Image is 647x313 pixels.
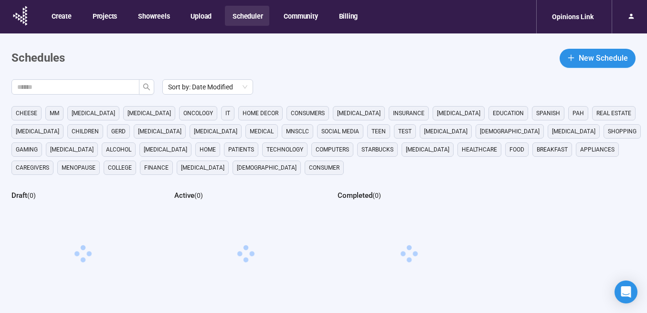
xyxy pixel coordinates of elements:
span: [MEDICAL_DATA] [50,145,94,154]
span: social media [321,127,359,136]
span: Spanish [536,108,560,118]
span: [MEDICAL_DATA] [144,145,187,154]
span: it [225,108,230,118]
span: appliances [580,145,615,154]
span: oncology [183,108,213,118]
span: [MEDICAL_DATA] [181,163,224,173]
span: PAH [573,108,584,118]
h2: Completed [338,191,372,200]
span: alcohol [106,145,131,154]
span: [MEDICAL_DATA] [16,127,59,136]
button: Projects [85,6,124,26]
span: [MEDICAL_DATA] [437,108,480,118]
button: Community [276,6,324,26]
span: starbucks [361,145,393,154]
button: Upload [183,6,218,26]
span: real estate [596,108,631,118]
div: Opinions Link [546,8,599,26]
button: Billing [331,6,365,26]
span: home [200,145,216,154]
span: [MEDICAL_DATA] [424,127,467,136]
h2: Active [174,191,194,200]
span: shopping [608,127,636,136]
span: mnsclc [286,127,309,136]
span: [MEDICAL_DATA] [552,127,595,136]
span: Teen [371,127,386,136]
span: ( 0 ) [194,192,203,199]
span: gaming [16,145,38,154]
span: college [108,163,132,173]
span: plus [567,54,575,62]
span: ( 0 ) [27,192,36,199]
span: finance [144,163,169,173]
span: [MEDICAL_DATA] [127,108,171,118]
span: Sort by: Date Modified [168,80,247,94]
button: Showreels [130,6,176,26]
span: menopause [62,163,95,173]
span: [DEMOGRAPHIC_DATA] [237,163,297,173]
span: [MEDICAL_DATA] [72,108,115,118]
span: healthcare [462,145,497,154]
span: children [72,127,99,136]
span: [MEDICAL_DATA] [194,127,237,136]
span: consumer [309,163,339,173]
span: consumers [291,108,325,118]
span: MM [50,108,59,118]
span: home decor [243,108,278,118]
button: search [139,79,154,95]
button: Scheduler [225,6,269,26]
span: [MEDICAL_DATA] [138,127,181,136]
span: medical [250,127,274,136]
span: breakfast [537,145,568,154]
span: technology [266,145,303,154]
div: Open Intercom Messenger [615,281,637,303]
button: plusNew Schedule [560,49,636,68]
h1: Schedules [11,49,65,67]
span: [MEDICAL_DATA] [337,108,381,118]
span: [DEMOGRAPHIC_DATA] [480,127,540,136]
span: search [143,83,150,91]
span: Insurance [393,108,424,118]
span: caregivers [16,163,49,173]
span: Food [509,145,524,154]
span: [MEDICAL_DATA] [406,145,449,154]
span: ( 0 ) [372,192,381,199]
span: Test [398,127,412,136]
span: computers [316,145,349,154]
button: Create [44,6,78,26]
h2: Draft [11,191,27,200]
span: New Schedule [579,52,628,64]
span: Patients [228,145,254,154]
span: GERD [111,127,126,136]
span: cheese [16,108,37,118]
span: education [493,108,524,118]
